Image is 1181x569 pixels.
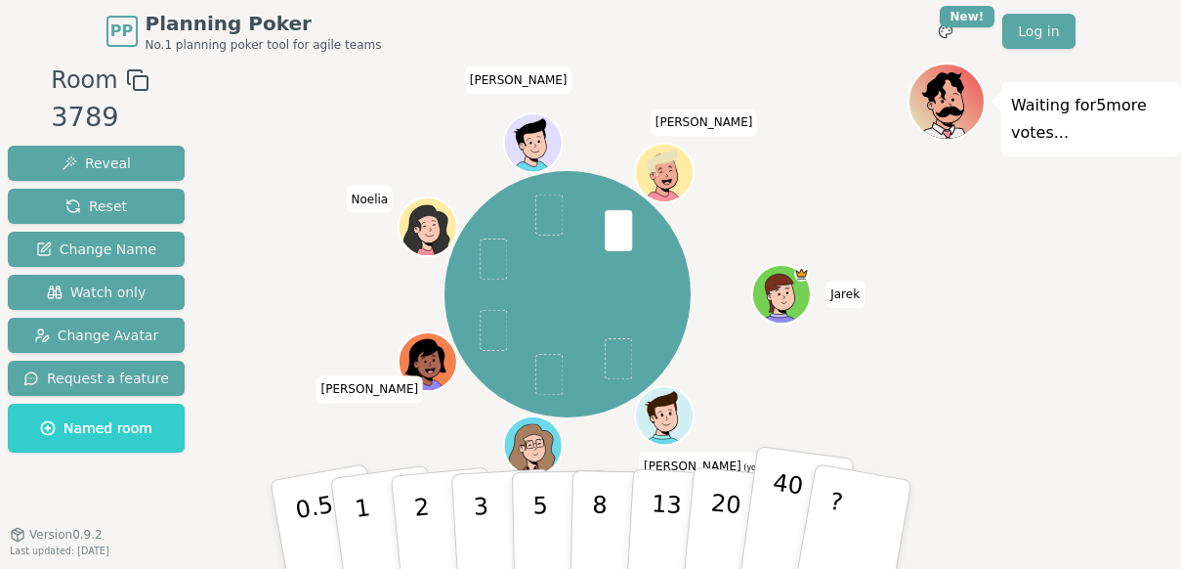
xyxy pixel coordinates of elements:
button: Named room [8,404,185,453]
span: Jarek is the host [794,267,809,282]
span: Click to change your name [825,281,865,308]
div: 3789 [51,98,148,138]
span: Watch only [47,283,147,302]
span: Room [51,63,117,98]
span: Request a feature [23,369,169,388]
a: Log in [1002,14,1075,49]
span: No.1 planning poker tool for agile teams [146,37,382,53]
span: Named room [40,418,152,438]
span: Version 0.9.2 [29,527,103,543]
span: Reset [65,197,127,216]
p: Waiting for 5 more votes... [1011,92,1171,147]
button: Change Name [8,232,185,267]
span: PP [110,20,133,43]
span: Planning Poker [146,10,382,37]
span: Click to change your name [346,186,393,213]
a: PPPlanning PokerNo.1 planning poker tool for agile teams [106,10,382,53]
button: Version0.9.2 [10,527,103,543]
button: Change Avatar [8,318,185,353]
div: New! [940,6,995,27]
span: Change Avatar [34,326,159,345]
button: Request a feature [8,361,185,396]
span: Change Name [36,240,156,259]
span: Last updated: [DATE] [10,546,109,556]
span: Click to change your name [465,66,572,94]
button: Watch only [8,275,185,310]
span: Reveal [62,153,131,173]
button: Click to change your avatar [637,388,692,443]
button: Reveal [8,146,185,181]
button: Reset [8,189,185,224]
span: Click to change your name [651,109,758,137]
button: New! [928,14,963,49]
span: Click to change your name [639,453,769,480]
span: Click to change your name [316,376,423,404]
span: (you) [741,463,765,472]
